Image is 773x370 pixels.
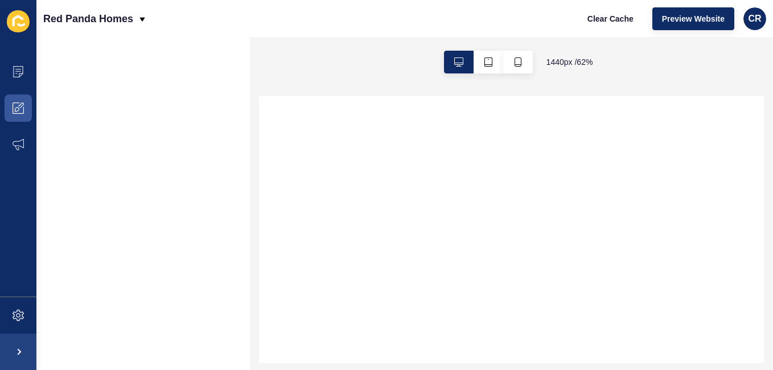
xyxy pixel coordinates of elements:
[748,13,761,24] span: CR
[546,56,593,68] span: 1440 px / 62 %
[587,13,634,24] span: Clear Cache
[578,7,643,30] button: Clear Cache
[662,13,725,24] span: Preview Website
[43,5,133,33] p: Red Panda Homes
[652,7,734,30] button: Preview Website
